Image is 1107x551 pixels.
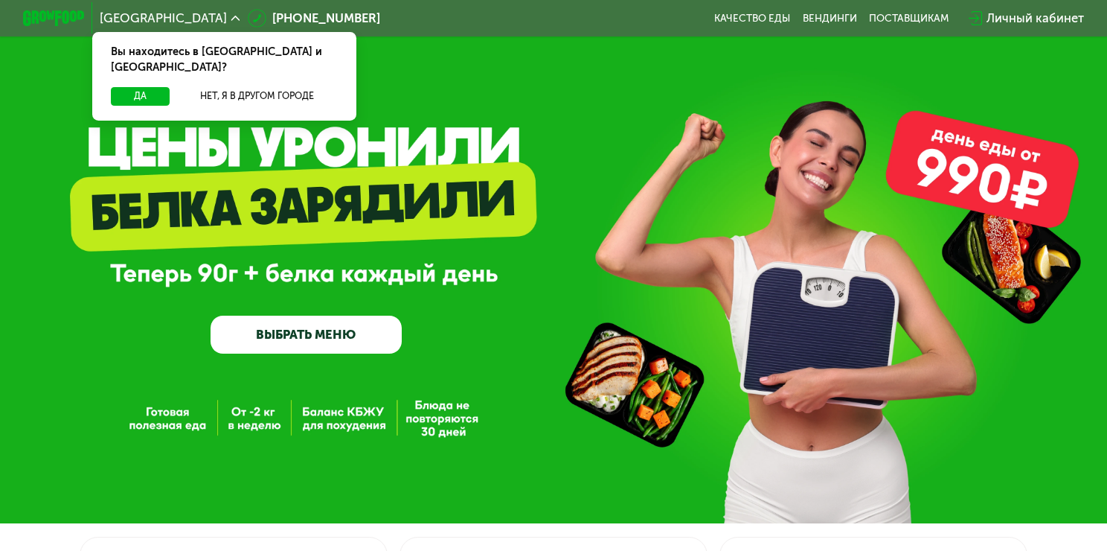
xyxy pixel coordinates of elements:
[176,87,338,106] button: Нет, я в другом городе
[869,12,949,25] div: поставщикам
[92,32,356,87] div: Вы находитесь в [GEOGRAPHIC_DATA] и [GEOGRAPHIC_DATA]?
[211,316,402,354] a: ВЫБРАТЬ МЕНЮ
[111,87,170,106] button: Да
[248,9,380,28] a: [PHONE_NUMBER]
[986,9,1084,28] div: Личный кабинет
[803,12,857,25] a: Вендинги
[100,12,227,25] span: [GEOGRAPHIC_DATA]
[714,12,790,25] a: Качество еды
